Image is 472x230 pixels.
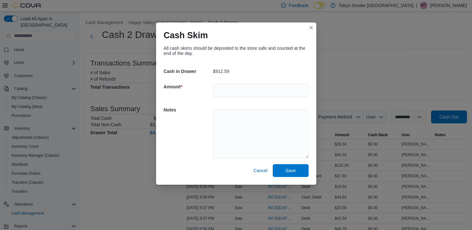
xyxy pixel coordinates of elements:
[164,46,309,56] div: All cash skims should be deposited to the store safe and counted at the end of the day.
[164,80,212,93] h5: Amount
[286,167,296,174] span: Save
[164,65,212,78] h5: Cash in Drawer
[164,30,208,40] h1: Cash Skim
[273,164,309,177] button: Save
[251,164,270,177] button: Cancel
[307,24,315,31] button: Closes this modal window
[253,167,268,174] span: Cancel
[213,69,229,74] p: $912.59
[164,103,212,116] h5: Notes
